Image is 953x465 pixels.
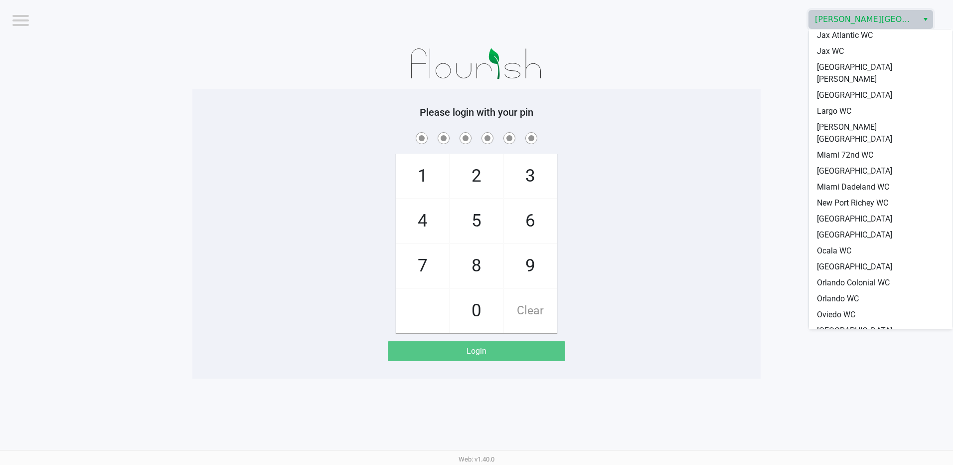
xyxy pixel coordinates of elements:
span: 1 [396,154,449,198]
span: 3 [504,154,557,198]
span: 8 [450,244,503,288]
span: [GEOGRAPHIC_DATA] [817,213,892,225]
h5: Please login with your pin [200,106,753,118]
span: 5 [450,199,503,243]
span: Orlando Colonial WC [817,277,890,289]
span: [GEOGRAPHIC_DATA] [817,325,892,337]
span: Largo WC [817,105,851,117]
span: [GEOGRAPHIC_DATA] [817,89,892,101]
span: New Port Richey WC [817,197,888,209]
span: 7 [396,244,449,288]
span: [PERSON_NAME][GEOGRAPHIC_DATA] [817,121,945,145]
span: 6 [504,199,557,243]
span: Jax Atlantic WC [817,29,873,41]
span: Miami 72nd WC [817,149,873,161]
span: Jax WC [817,45,844,57]
span: [GEOGRAPHIC_DATA][PERSON_NAME] [817,61,945,85]
span: 0 [450,289,503,333]
span: [GEOGRAPHIC_DATA] [817,261,892,273]
span: Clear [504,289,557,333]
span: Ocala WC [817,245,851,257]
span: 4 [396,199,449,243]
span: 9 [504,244,557,288]
span: [GEOGRAPHIC_DATA] [817,229,892,241]
span: Oviedo WC [817,309,855,321]
span: Web: v1.40.0 [459,456,494,463]
button: Select [918,10,933,28]
span: Orlando WC [817,293,859,305]
span: [GEOGRAPHIC_DATA] [817,165,892,177]
span: 2 [450,154,503,198]
span: [PERSON_NAME][GEOGRAPHIC_DATA] [815,13,912,25]
span: Miami Dadeland WC [817,181,889,193]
